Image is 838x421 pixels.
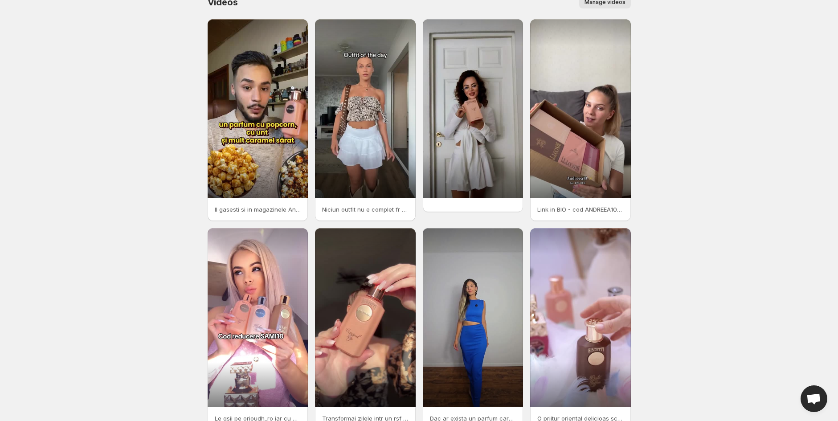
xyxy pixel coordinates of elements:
[801,385,827,412] div: Open chat
[322,205,409,214] p: Niciun outfit nu e complet fr parfumul perferat Caramel Pop de la Khadlaj e dulce i gurmand acel ...
[537,205,624,214] p: Link in BIO - cod ANDREEA10 pe orioudh_ro
[215,205,301,214] p: Il gasesti si in magazinele Anabella unde il poti testa si il poti cumpara sau pe Orioudh cu cod ...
